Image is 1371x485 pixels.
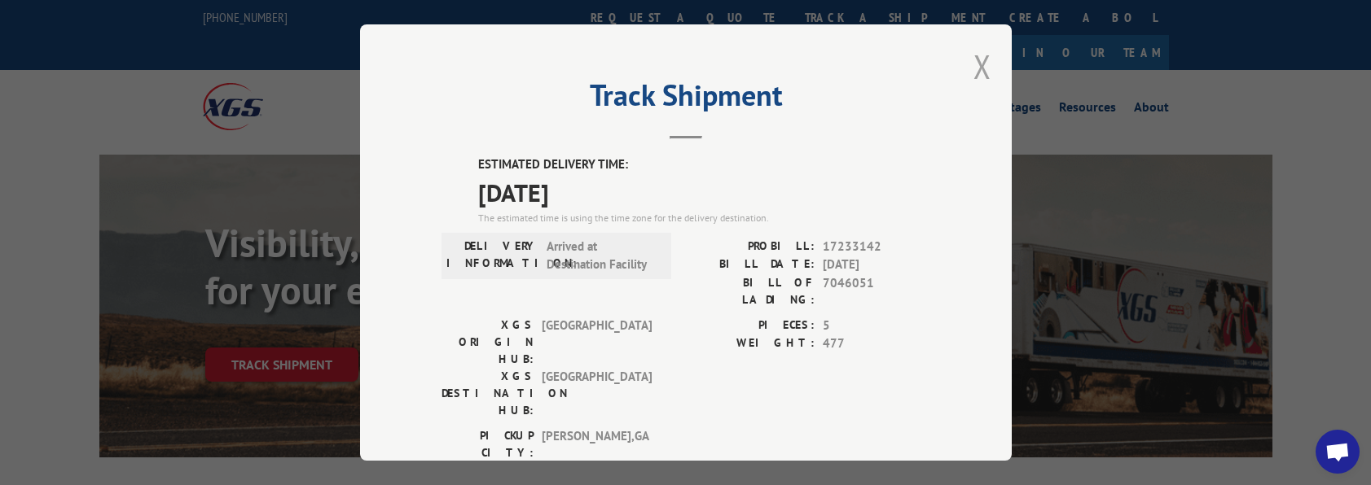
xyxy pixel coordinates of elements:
[542,367,652,418] span: [GEOGRAPHIC_DATA]
[1316,430,1360,474] div: Open chat
[823,334,930,353] span: 477
[686,334,815,353] label: WEIGHT:
[542,316,652,367] span: [GEOGRAPHIC_DATA]
[686,256,815,274] label: BILL DATE:
[446,237,538,273] label: DELIVERY INFORMATION:
[442,367,534,418] label: XGS DESTINATION HUB:
[973,45,991,88] button: Close modal
[686,316,815,334] label: PIECES:
[686,273,815,308] label: BILL OF LADING:
[542,426,652,461] span: [PERSON_NAME] , GA
[478,210,930,225] div: The estimated time is using the time zone for the delivery destination.
[442,426,534,461] label: PICKUP CITY:
[823,316,930,334] span: 5
[547,237,657,273] span: Arrived at Destination Facility
[686,237,815,256] label: PROBILL:
[442,84,930,115] h2: Track Shipment
[823,256,930,274] span: [DATE]
[478,173,930,210] span: [DATE]
[478,155,930,174] label: ESTIMATED DELIVERY TIME:
[823,237,930,256] span: 17233142
[442,316,534,367] label: XGS ORIGIN HUB:
[823,273,930,308] span: 7046051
